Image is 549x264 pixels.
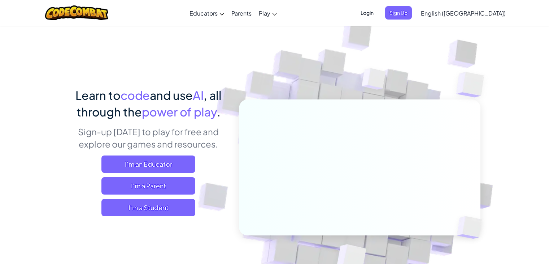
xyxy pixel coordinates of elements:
[417,3,509,23] a: English ([GEOGRAPHIC_DATA])
[259,9,270,17] span: Play
[356,6,378,20] button: Login
[121,88,150,102] span: code
[445,201,499,254] img: Overlap cubes
[348,54,400,108] img: Overlap cubes
[101,177,195,195] a: I'm a Parent
[69,125,228,150] p: Sign-up [DATE] to play for free and explore our games and resources.
[142,105,217,119] span: power of play
[186,3,228,23] a: Educators
[75,88,121,102] span: Learn to
[421,9,506,17] span: English ([GEOGRAPHIC_DATA])
[228,3,255,23] a: Parents
[217,105,221,119] span: .
[385,6,412,20] button: Sign Up
[150,88,193,102] span: and use
[189,9,218,17] span: Educators
[45,5,108,20] img: CodeCombat logo
[101,199,195,216] button: I'm a Student
[193,88,204,102] span: AI
[442,54,504,115] img: Overlap cubes
[255,3,280,23] a: Play
[101,156,195,173] a: I'm an Educator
